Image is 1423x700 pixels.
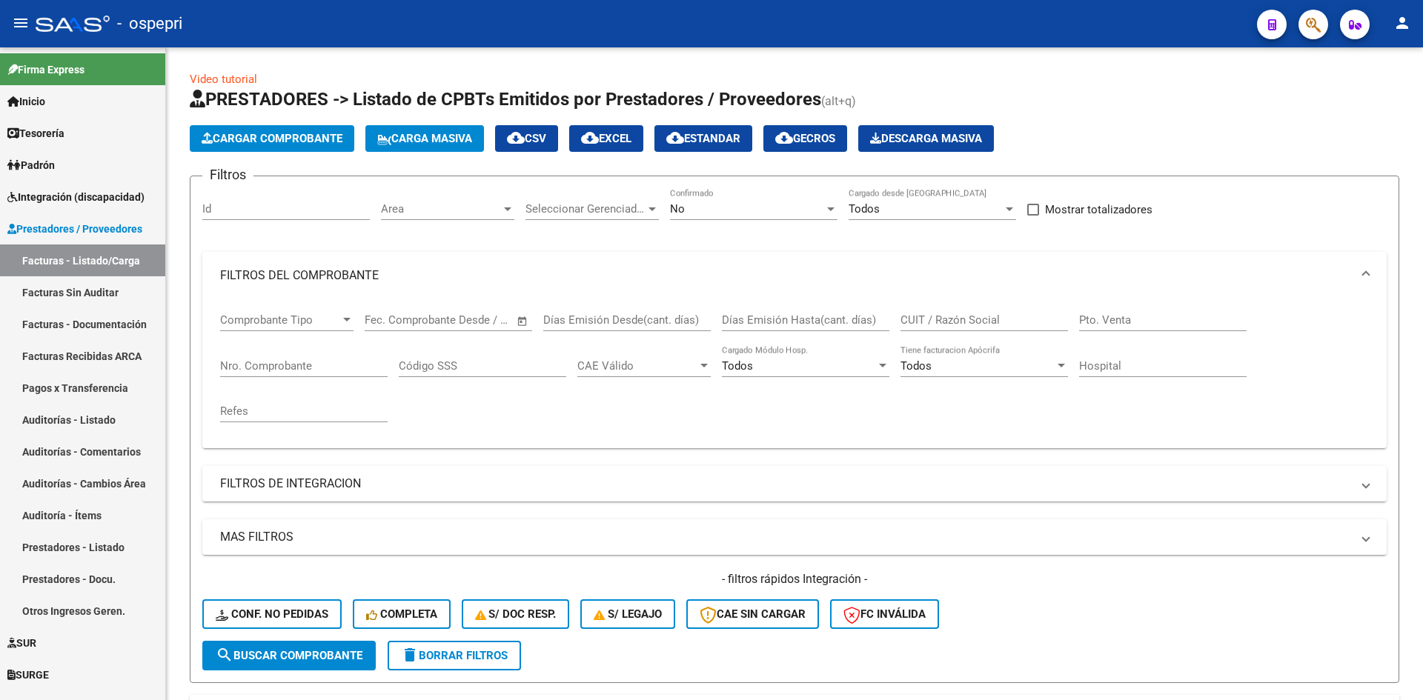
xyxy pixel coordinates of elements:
span: - ospepri [117,7,182,40]
button: EXCEL [569,125,643,152]
input: Fecha inicio [365,313,425,327]
input: Fecha fin [438,313,510,327]
span: Todos [722,359,753,373]
iframe: Intercom live chat [1373,650,1408,685]
span: Carga Masiva [377,132,472,145]
span: SUR [7,635,36,651]
mat-expansion-panel-header: FILTROS DE INTEGRACION [202,466,1387,501]
span: Borrar Filtros [401,649,508,662]
button: Descarga Masiva [858,125,994,152]
span: Todos [900,359,932,373]
button: Carga Masiva [365,125,484,152]
span: (alt+q) [821,94,856,108]
span: Inicio [7,93,45,110]
button: Estandar [654,125,752,152]
button: CSV [495,125,558,152]
span: S/ legajo [594,607,662,621]
span: CSV [507,132,546,145]
span: Gecros [775,132,835,145]
button: Completa [353,599,451,629]
span: PRESTADORES -> Listado de CPBTs Emitidos por Prestadores / Proveedores [190,89,821,110]
button: CAE SIN CARGAR [686,599,819,629]
h4: - filtros rápidos Integración - [202,571,1387,587]
span: Seleccionar Gerenciador [525,202,646,216]
span: S/ Doc Resp. [475,607,557,621]
button: Cargar Comprobante [190,125,354,152]
button: Conf. no pedidas [202,599,342,629]
mat-icon: person [1393,14,1411,32]
app-download-masive: Descarga masiva de comprobantes (adjuntos) [858,125,994,152]
span: Descarga Masiva [870,132,982,145]
mat-expansion-panel-header: MAS FILTROS [202,519,1387,555]
h3: Filtros [202,164,253,185]
button: S/ Doc Resp. [462,599,570,629]
button: S/ legajo [580,599,675,629]
span: Buscar Comprobante [216,649,362,662]
span: No [670,202,685,216]
span: Mostrar totalizadores [1045,201,1152,219]
span: Cargar Comprobante [202,132,342,145]
span: FC Inválida [843,607,926,621]
span: Tesorería [7,125,64,141]
span: Padrón [7,157,55,173]
span: Todos [849,202,880,216]
span: CAE Válido [577,359,697,373]
mat-panel-title: FILTROS DEL COMPROBANTE [220,267,1351,284]
span: Estandar [666,132,740,145]
span: Firma Express [7,61,84,78]
mat-icon: cloud_download [775,129,793,147]
div: FILTROS DEL COMPROBANTE [202,299,1387,448]
mat-expansion-panel-header: FILTROS DEL COMPROBANTE [202,252,1387,299]
a: Video tutorial [190,73,257,86]
button: Gecros [763,125,847,152]
span: Conf. no pedidas [216,607,328,621]
button: Borrar Filtros [388,641,521,670]
mat-icon: search [216,646,233,664]
button: Buscar Comprobante [202,641,376,670]
span: CAE SIN CARGAR [700,607,806,621]
button: FC Inválida [830,599,939,629]
span: Area [381,202,501,216]
span: Comprobante Tipo [220,313,340,327]
span: EXCEL [581,132,631,145]
mat-panel-title: MAS FILTROS [220,529,1351,545]
span: Integración (discapacidad) [7,189,145,205]
mat-icon: cloud_download [666,129,684,147]
mat-icon: cloud_download [581,129,599,147]
button: Open calendar [514,313,531,330]
span: Completa [366,607,437,621]
mat-panel-title: FILTROS DE INTEGRACION [220,476,1351,492]
mat-icon: delete [401,646,419,664]
mat-icon: menu [12,14,30,32]
span: Prestadores / Proveedores [7,221,142,237]
mat-icon: cloud_download [507,129,525,147]
span: SURGE [7,667,49,683]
